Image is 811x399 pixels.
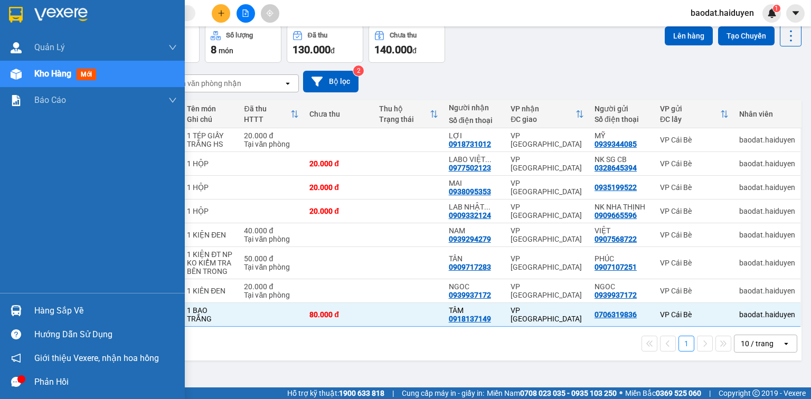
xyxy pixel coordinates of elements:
[309,207,369,215] div: 20.000 đ
[660,159,729,168] div: VP Cái Bè
[487,387,617,399] span: Miền Nam
[595,203,649,211] div: NK NHA THỊNH
[520,389,617,397] strong: 0708 023 035 - 0935 103 250
[660,259,729,267] div: VP Cái Bè
[11,329,21,339] span: question-circle
[449,103,501,112] div: Người nhận
[595,282,649,291] div: NGOC
[11,377,21,387] span: message
[449,211,491,220] div: 0909332124
[11,42,22,53] img: warehouse-icon
[287,387,384,399] span: Hỗ trợ kỹ thuật:
[187,115,233,123] div: Ghi chú
[739,183,795,192] div: baodat.haiduyen
[339,389,384,397] strong: 1900 633 818
[484,203,491,211] span: ...
[786,4,805,23] button: caret-down
[511,226,584,243] div: VP [GEOGRAPHIC_DATA]
[244,140,299,148] div: Tại văn phòng
[739,159,795,168] div: baodat.haiduyen
[244,104,290,113] div: Đã thu
[226,32,253,39] div: Số lượng
[511,203,584,220] div: VP [GEOGRAPHIC_DATA]
[392,387,394,399] span: |
[309,110,369,118] div: Chưa thu
[739,110,795,118] div: Nhân viên
[244,235,299,243] div: Tại văn phòng
[485,155,492,164] span: ...
[595,310,637,319] div: 0706319836
[34,93,66,107] span: Báo cáo
[34,41,65,54] span: Quản Lý
[284,79,292,88] svg: open
[595,183,637,192] div: 0935199522
[595,131,649,140] div: MỸ
[308,32,327,39] div: Đã thu
[331,46,335,55] span: đ
[449,131,501,140] div: LỢI
[205,25,281,63] button: Số lượng8món
[303,71,359,92] button: Bộ lọc
[511,179,584,196] div: VP [GEOGRAPHIC_DATA]
[266,9,274,17] span: aim
[595,263,637,271] div: 0907107251
[775,5,778,12] span: 1
[660,310,729,319] div: VP Cái Bè
[449,187,491,196] div: 0938095353
[511,131,584,148] div: VP [GEOGRAPHIC_DATA]
[34,69,71,79] span: Kho hàng
[449,203,501,211] div: LAB NHẬT LINH
[374,100,444,128] th: Toggle SortBy
[244,254,299,263] div: 50.000 đ
[168,78,241,89] div: Chọn văn phòng nhận
[34,303,177,319] div: Hàng sắp về
[369,25,445,63] button: Chưa thu140.000đ
[660,207,729,215] div: VP Cái Bè
[739,259,795,267] div: baodat.haiduyen
[287,25,363,63] button: Đã thu130.000đ
[218,9,225,17] span: plus
[11,353,21,363] span: notification
[660,183,729,192] div: VP Cái Bè
[11,69,22,80] img: warehouse-icon
[739,136,795,144] div: baodat.haiduyen
[595,291,637,299] div: 0939937172
[374,43,412,56] span: 140.000
[449,282,501,291] div: NGOC
[187,131,233,148] div: 1 TÉP GIẤY TRẮNG HS
[11,95,22,106] img: solution-icon
[390,32,417,39] div: Chưa thu
[34,351,159,365] span: Giới thiệu Vexere, nhận hoa hồng
[511,155,584,172] div: VP [GEOGRAPHIC_DATA]
[449,155,501,164] div: LABO VIỆT THẮNG
[244,263,299,271] div: Tại văn phòng
[353,65,364,76] sup: 2
[739,231,795,239] div: baodat.haiduyen
[625,387,701,399] span: Miền Bắc
[402,387,484,399] span: Cung cấp máy in - giấy in:
[379,104,430,113] div: Thu hộ
[219,46,233,55] span: món
[665,26,713,45] button: Lên hàng
[595,235,637,243] div: 0907568722
[449,306,501,315] div: TÂM
[595,104,649,113] div: Người gửi
[595,140,637,148] div: 0939344085
[309,159,369,168] div: 20.000 đ
[449,235,491,243] div: 0939294279
[187,104,233,113] div: Tên món
[412,46,417,55] span: đ
[449,164,491,172] div: 0977502123
[244,282,299,291] div: 20.000 đ
[239,100,304,128] th: Toggle SortBy
[709,387,711,399] span: |
[773,5,780,12] sup: 1
[511,282,584,299] div: VP [GEOGRAPHIC_DATA]
[449,291,491,299] div: 0939937172
[660,136,729,144] div: VP Cái Bè
[655,100,734,128] th: Toggle SortBy
[660,104,720,113] div: VP gửi
[511,254,584,271] div: VP [GEOGRAPHIC_DATA]
[739,287,795,295] div: baodat.haiduyen
[9,7,23,23] img: logo-vxr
